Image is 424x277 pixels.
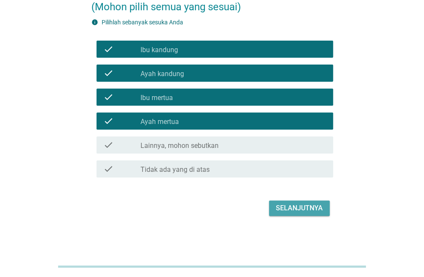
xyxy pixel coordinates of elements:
[140,165,210,174] label: Tidak ada yang di atas
[103,44,114,54] i: check
[140,94,173,102] label: Ibu mertua
[140,46,178,54] label: Ibu kandung
[103,116,114,126] i: check
[103,164,114,174] i: check
[91,19,98,26] i: info
[140,141,219,150] label: Lainnya, mohon sebutkan
[103,68,114,78] i: check
[140,70,184,78] label: Ayah kandung
[103,140,114,150] i: check
[276,203,323,213] div: Selanjutnya
[269,200,330,216] button: Selanjutnya
[140,118,179,126] label: Ayah mertua
[102,19,183,26] label: Pilihlah sebanyak sesuka Anda
[103,92,114,102] i: check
